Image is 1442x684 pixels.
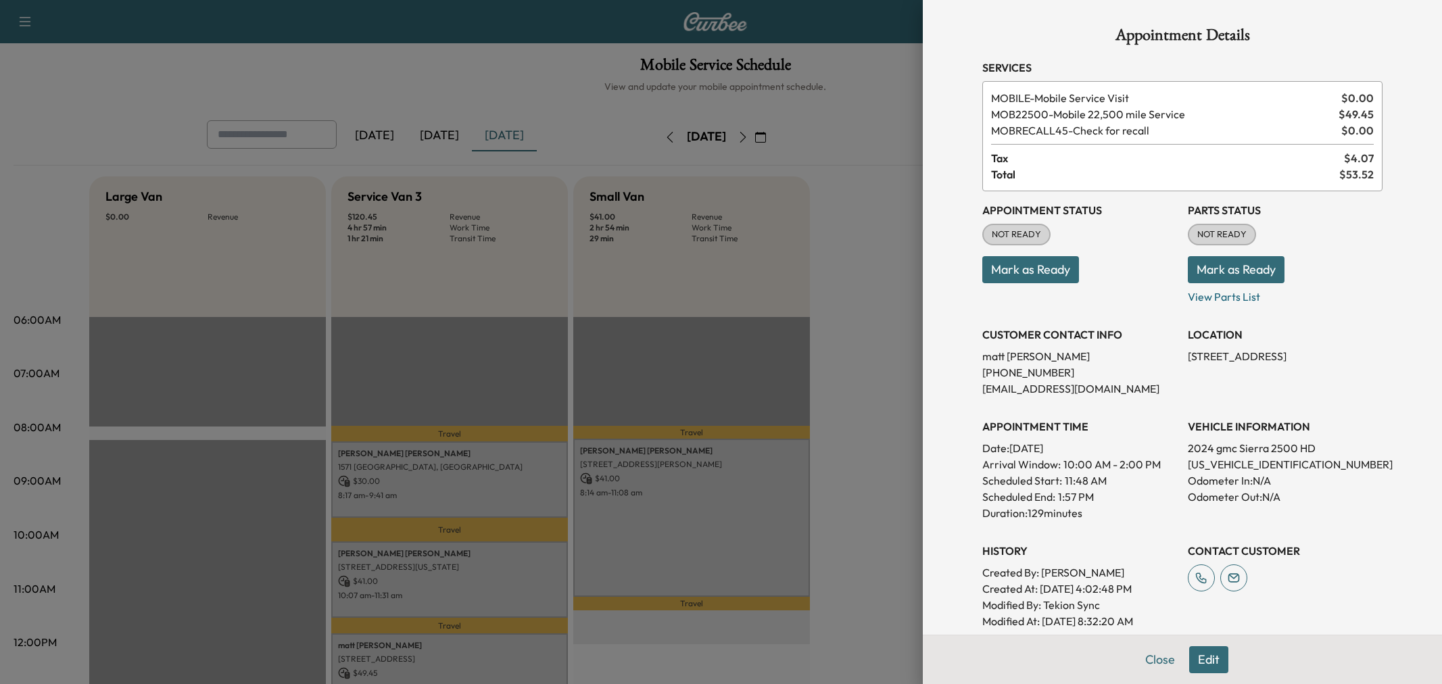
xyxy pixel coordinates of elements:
h3: LOCATION [1188,326,1383,343]
p: View Parts List [1188,283,1383,305]
p: Odometer In: N/A [1188,472,1383,489]
h1: Appointment Details [982,27,1383,49]
button: Mark as Ready [982,256,1079,283]
span: $ 0.00 [1341,122,1374,139]
span: Tax [991,150,1344,166]
h3: History [982,543,1177,559]
span: Mobile 22,500 mile Service [991,106,1333,122]
p: Odometer Out: N/A [1188,489,1383,505]
span: NOT READY [984,228,1049,241]
button: Mark as Ready [1188,256,1284,283]
p: Modified At : [DATE] 8:32:20 AM [982,613,1177,629]
span: Total [991,166,1339,182]
h3: Appointment Status [982,202,1177,218]
p: Scheduled End: [982,489,1055,505]
p: 2024 gmc Sierra 2500 HD [1188,440,1383,456]
p: matt [PERSON_NAME] [982,348,1177,364]
span: $ 4.07 [1344,150,1374,166]
p: Arrival Window: [982,456,1177,472]
p: Modified By : Tekion Sync [982,597,1177,613]
h3: Services [982,59,1383,76]
span: Check for recall [991,122,1336,139]
p: [EMAIL_ADDRESS][DOMAIN_NAME] [982,381,1177,397]
span: $ 49.45 [1339,106,1374,122]
h3: Parts Status [1188,202,1383,218]
p: Created By : [PERSON_NAME] [982,564,1177,581]
h3: APPOINTMENT TIME [982,418,1177,435]
p: 11:48 AM [1065,472,1107,489]
h3: CUSTOMER CONTACT INFO [982,326,1177,343]
p: Created At : [DATE] 4:02:48 PM [982,581,1177,597]
p: [US_VEHICLE_IDENTIFICATION_NUMBER] [1188,456,1383,472]
p: [STREET_ADDRESS] [1188,348,1383,364]
h3: VEHICLE INFORMATION [1188,418,1383,435]
p: Duration: 129 minutes [982,505,1177,521]
p: 1:57 PM [1058,489,1094,505]
h3: CONTACT CUSTOMER [1188,543,1383,559]
span: $ 53.52 [1339,166,1374,182]
span: 10:00 AM - 2:00 PM [1063,456,1161,472]
span: NOT READY [1189,228,1255,241]
span: $ 0.00 [1341,90,1374,106]
p: Scheduled Start: [982,472,1062,489]
span: Mobile Service Visit [991,90,1336,106]
button: Close [1136,646,1184,673]
p: [PHONE_NUMBER] [982,364,1177,381]
p: Date: [DATE] [982,440,1177,456]
button: Edit [1189,646,1228,673]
